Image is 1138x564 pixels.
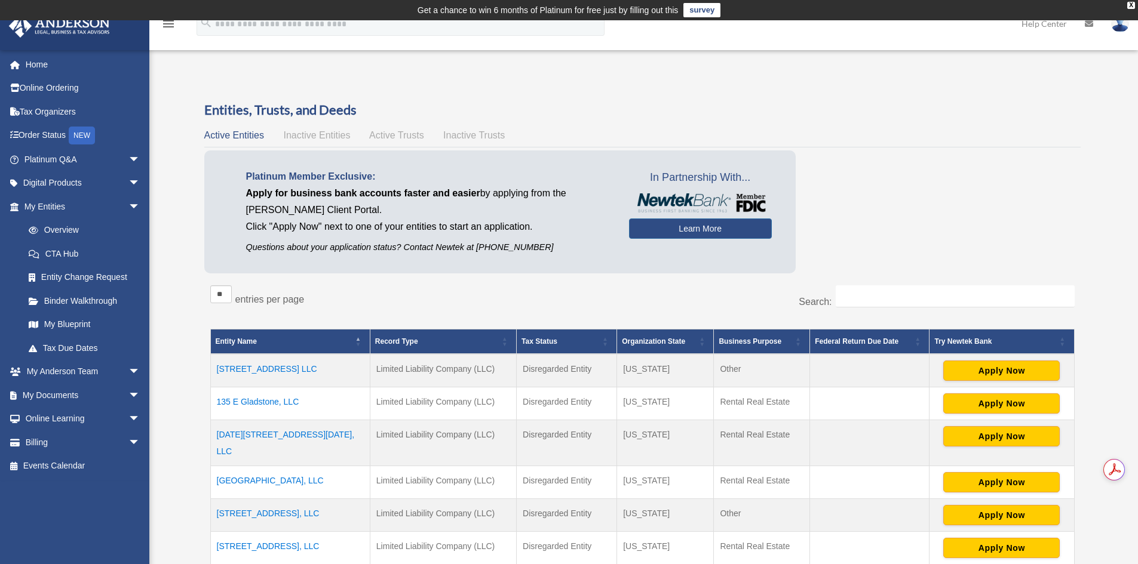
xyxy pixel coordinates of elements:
[246,218,611,235] p: Click "Apply Now" next to one of your entities to start an application.
[246,168,611,185] p: Platinum Member Exclusive:
[8,76,158,100] a: Online Ordering
[8,53,158,76] a: Home
[517,499,617,532] td: Disregarded Entity
[283,130,350,140] span: Inactive Entities
[128,195,152,219] span: arrow_drop_down
[810,329,930,355] th: Federal Return Due Date: Activate to sort
[161,17,176,31] i: menu
[617,387,714,420] td: [US_STATE]
[517,387,617,420] td: Disregarded Entity
[714,329,810,355] th: Business Purpose: Activate to sort
[210,466,370,499] td: [GEOGRAPHIC_DATA], LLC
[17,313,152,337] a: My Blueprint
[69,127,95,144] div: NEW
[815,337,898,346] span: Federal Return Due Date
[714,499,810,532] td: Other
[5,14,114,38] img: Anderson Advisors Platinum Portal
[517,329,617,355] th: Tax Status: Activate to sort
[246,185,611,218] p: by applying from the [PERSON_NAME] Client Portal.
[943,538,1060,558] button: Apply Now
[8,383,158,407] a: My Documentsarrow_drop_down
[943,426,1060,446] button: Apply Now
[128,407,152,432] span: arrow_drop_down
[1127,2,1135,9] div: close
[210,387,370,420] td: 135 E Gladstone, LLC
[370,329,516,355] th: Record Type: Activate to sort
[235,294,305,304] label: entries per page
[443,130,505,140] span: Inactive Trusts
[8,147,158,171] a: Platinum Q&Aarrow_drop_down
[370,420,516,466] td: Limited Liability Company (LLC)
[930,329,1074,355] th: Try Newtek Bank : Activate to sort
[210,354,370,387] td: [STREET_ADDRESS] LLC
[128,147,152,172] span: arrow_drop_down
[8,430,158,454] a: Billingarrow_drop_down
[8,407,158,431] a: Online Learningarrow_drop_down
[210,329,370,355] th: Entity Name: Activate to invert sorting
[210,499,370,532] td: [STREET_ADDRESS], LLC
[17,336,152,360] a: Tax Due Dates
[17,242,152,266] a: CTA Hub
[714,354,810,387] td: Other
[517,466,617,499] td: Disregarded Entity
[128,360,152,384] span: arrow_drop_down
[617,499,714,532] td: [US_STATE]
[418,3,679,17] div: Get a chance to win 6 months of Platinum for free just by filling out this
[617,466,714,499] td: [US_STATE]
[370,499,516,532] td: Limited Liability Company (LLC)
[17,266,152,289] a: Entity Change Request
[635,193,766,212] img: NewtekBankLogoSM.png
[943,505,1060,525] button: Apply Now
[8,360,158,384] a: My Anderson Teamarrow_drop_down
[246,240,611,255] p: Questions about your application status? Contact Newtek at [PHONE_NUMBER]
[246,188,480,198] span: Apply for business bank accounts faster and easier
[8,124,158,148] a: Order StatusNEW
[17,218,146,242] a: Overview
[161,21,176,31] a: menu
[369,130,424,140] span: Active Trusts
[714,420,810,466] td: Rental Real Estate
[8,171,158,195] a: Digital Productsarrow_drop_down
[714,466,810,499] td: Rental Real Estate
[719,337,781,346] span: Business Purpose
[629,218,772,239] a: Learn More
[210,420,370,466] td: [DATE][STREET_ADDRESS][DATE], LLC
[17,289,152,313] a: Binder Walkthrough
[8,100,158,124] a: Tax Organizers
[200,16,213,29] i: search
[370,466,516,499] td: Limited Liability Company (LLC)
[204,130,264,140] span: Active Entities
[522,337,557,346] span: Tax Status
[943,472,1060,492] button: Apply Now
[943,360,1060,381] button: Apply Now
[943,393,1060,414] button: Apply Now
[683,3,720,17] a: survey
[629,168,772,187] span: In Partnership With...
[370,354,516,387] td: Limited Liability Company (LLC)
[617,420,714,466] td: [US_STATE]
[370,387,516,420] td: Limited Liability Company (LLC)
[622,337,685,346] span: Organization State
[517,354,617,387] td: Disregarded Entity
[714,387,810,420] td: Rental Real Estate
[128,171,152,196] span: arrow_drop_down
[216,337,257,346] span: Entity Name
[1111,15,1129,32] img: User Pic
[517,420,617,466] td: Disregarded Entity
[934,334,1056,349] div: Try Newtek Bank
[204,101,1081,119] h3: Entities, Trusts, and Deeds
[617,329,714,355] th: Organization State: Activate to sort
[128,383,152,408] span: arrow_drop_down
[799,297,832,307] label: Search:
[8,454,158,478] a: Events Calendar
[617,354,714,387] td: [US_STATE]
[375,337,418,346] span: Record Type
[128,430,152,455] span: arrow_drop_down
[8,195,152,218] a: My Entitiesarrow_drop_down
